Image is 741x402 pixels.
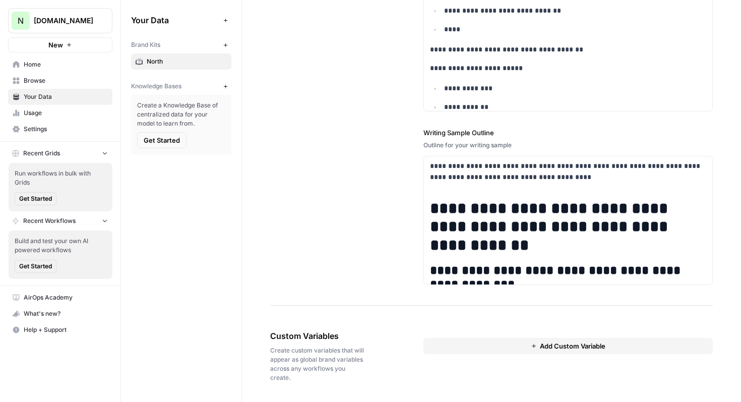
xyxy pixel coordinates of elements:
[18,15,24,27] span: N
[144,135,180,145] span: Get Started
[137,101,225,128] span: Create a Knowledge Base of centralized data for your model to learn from.
[24,293,108,302] span: AirOps Academy
[23,216,76,225] span: Recent Workflows
[24,325,108,334] span: Help + Support
[8,37,112,52] button: New
[540,341,605,351] span: Add Custom Variable
[8,89,112,105] a: Your Data
[15,237,106,255] span: Build and test your own AI powered workflows
[8,121,112,137] a: Settings
[8,56,112,73] a: Home
[9,306,112,321] div: What's new?
[131,40,160,49] span: Brand Kits
[23,149,60,158] span: Recent Grids
[24,76,108,85] span: Browse
[8,213,112,228] button: Recent Workflows
[24,125,108,134] span: Settings
[24,92,108,101] span: Your Data
[19,194,52,203] span: Get Started
[270,346,367,382] span: Create custom variables that will appear as global brand variables across any workflows you create.
[8,73,112,89] a: Browse
[8,105,112,121] a: Usage
[270,330,367,342] span: Custom Variables
[8,306,112,322] button: What's new?
[131,14,219,26] span: Your Data
[8,290,112,306] a: AirOps Academy
[24,108,108,118] span: Usage
[19,262,52,271] span: Get Started
[423,141,713,150] div: Outline for your writing sample
[48,40,63,50] span: New
[147,57,227,66] span: North
[34,16,95,26] span: [DOMAIN_NAME]
[8,322,112,338] button: Help + Support
[423,338,713,354] button: Add Custom Variable
[137,132,187,148] button: Get Started
[15,169,106,187] span: Run workflows in bulk with Grids
[8,146,112,161] button: Recent Grids
[15,260,56,273] button: Get Started
[8,8,112,33] button: Workspace: North.Cloud
[423,128,713,138] label: Writing Sample Outline
[131,82,181,91] span: Knowledge Bases
[15,192,56,205] button: Get Started
[131,53,231,70] a: North
[24,60,108,69] span: Home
